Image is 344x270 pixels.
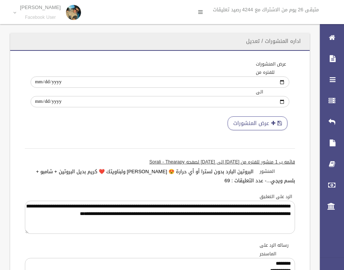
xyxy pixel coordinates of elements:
header: اداره المنشورات / تعديل [237,34,310,49]
button: عرض المنشورات [228,116,287,130]
u: قائمه ب 1 منشور للفتره من [DATE] الى [DATE] لصفحه Sorali - Thearapy [149,158,295,166]
a: البروتين البارد بدون لسترا أو أي حرارة 😍 [PERSON_NAME] ولبناويتك ❤️ كريم بديل البروتين + شامبو + ... [36,167,295,185]
p: [PERSON_NAME] [20,5,61,10]
small: Facebook User [20,15,61,20]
